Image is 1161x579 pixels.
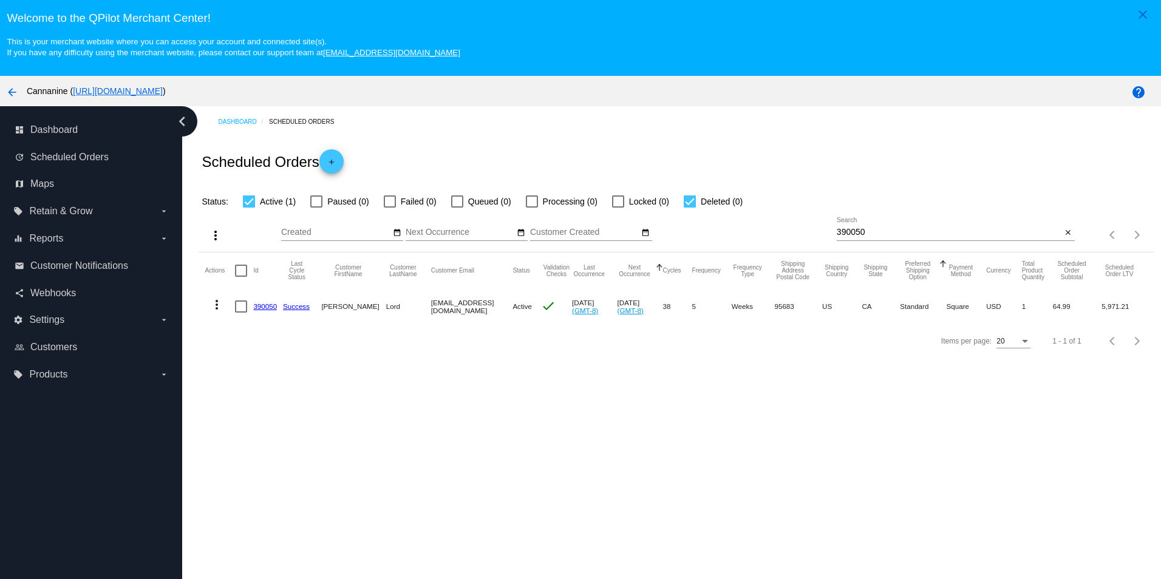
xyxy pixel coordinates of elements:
[618,264,652,277] button: Change sorting for NextOccurrenceUtc
[159,370,169,379] i: arrow_drop_down
[1053,260,1091,280] button: Change sorting for Subtotal
[541,252,572,289] mat-header-cell: Validation Checks
[30,288,76,299] span: Webhooks
[321,264,375,277] button: Change sorting for CustomerFirstName
[208,228,223,243] mat-icon: more_vert
[27,86,166,96] span: Cannanine ( )
[13,370,23,379] i: local_offer
[1064,228,1072,238] mat-icon: close
[15,120,169,140] a: dashboard Dashboard
[15,125,24,135] i: dashboard
[1052,337,1081,345] div: 1 - 1 of 1
[15,337,169,357] a: people_outline Customers
[401,194,437,209] span: Failed (0)
[775,260,812,280] button: Change sorting for ShippingPostcode
[1053,289,1102,324] mat-cell: 64.99
[663,289,692,324] mat-cell: 38
[5,85,19,100] mat-icon: arrow_back
[732,264,764,277] button: Change sorting for FrequencyType
[29,233,63,244] span: Reports
[386,264,420,277] button: Change sorting for CustomerLastName
[29,369,67,380] span: Products
[15,147,169,167] a: update Scheduled Orders
[1062,226,1075,239] button: Clear
[572,306,598,314] a: (GMT-8)
[393,228,401,238] mat-icon: date_range
[15,342,24,352] i: people_outline
[572,289,618,324] mat-cell: [DATE]
[15,179,24,189] i: map
[732,289,775,324] mat-cell: Weeks
[543,194,598,209] span: Processing (0)
[900,289,946,324] mat-cell: Standard
[15,261,24,271] i: email
[468,194,511,209] span: Queued (0)
[947,264,976,277] button: Change sorting for PaymentMethod.Type
[1101,329,1125,353] button: Previous page
[1022,289,1053,324] mat-cell: 1
[30,124,78,135] span: Dashboard
[530,228,639,237] input: Customer Created
[260,194,296,209] span: Active (1)
[205,252,235,289] mat-header-cell: Actions
[159,206,169,216] i: arrow_drop_down
[431,267,474,274] button: Change sorting for CustomerEmail
[15,283,169,303] a: share Webhooks
[541,299,556,313] mat-icon: check
[202,149,343,174] h2: Scheduled Orders
[701,194,743,209] span: Deleted (0)
[947,289,987,324] mat-cell: Square
[283,302,310,310] a: Success
[996,337,1004,345] span: 20
[30,260,128,271] span: Customer Notifications
[30,178,54,189] span: Maps
[1101,264,1137,277] button: Change sorting for LifetimeValue
[15,152,24,162] i: update
[406,228,515,237] input: Next Occurrence
[572,264,607,277] button: Change sorting for LastOccurrenceUtc
[431,289,513,324] mat-cell: [EMAIL_ADDRESS][DOMAIN_NAME]
[13,315,23,325] i: settings
[618,306,644,314] a: (GMT-8)
[29,314,64,325] span: Settings
[386,289,431,324] mat-cell: Lord
[7,12,1154,25] h3: Welcome to the QPilot Merchant Center!
[986,289,1022,324] mat-cell: USD
[862,264,889,277] button: Change sorting for ShippingState
[837,228,1062,237] input: Search
[13,206,23,216] i: local_offer
[1131,85,1146,100] mat-icon: help
[209,297,224,312] mat-icon: more_vert
[1022,252,1053,289] mat-header-cell: Total Product Quantity
[641,228,650,238] mat-icon: date_range
[172,112,192,131] i: chevron_left
[663,267,681,274] button: Change sorting for Cycles
[321,289,386,324] mat-cell: [PERSON_NAME]
[775,289,823,324] mat-cell: 95683
[7,37,460,57] small: This is your merchant website where you can access your account and connected site(s). If you hav...
[15,174,169,194] a: map Maps
[517,228,525,238] mat-icon: date_range
[1135,7,1150,22] mat-icon: close
[15,256,169,276] a: email Customer Notifications
[323,48,460,57] a: [EMAIL_ADDRESS][DOMAIN_NAME]
[283,260,310,280] button: Change sorting for LastProcessingCycleId
[1125,223,1149,247] button: Next page
[281,228,390,237] input: Created
[618,289,663,324] mat-cell: [DATE]
[862,289,900,324] mat-cell: CA
[253,302,277,310] a: 390050
[1101,223,1125,247] button: Previous page
[822,289,862,324] mat-cell: US
[512,267,529,274] button: Change sorting for Status
[159,315,169,325] i: arrow_drop_down
[822,264,851,277] button: Change sorting for ShippingCountry
[202,197,228,206] span: Status:
[73,86,163,96] a: [URL][DOMAIN_NAME]
[13,234,23,243] i: equalizer
[269,112,345,131] a: Scheduled Orders
[30,152,109,163] span: Scheduled Orders
[15,288,24,298] i: share
[29,206,92,217] span: Retain & Grow
[941,337,992,345] div: Items per page:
